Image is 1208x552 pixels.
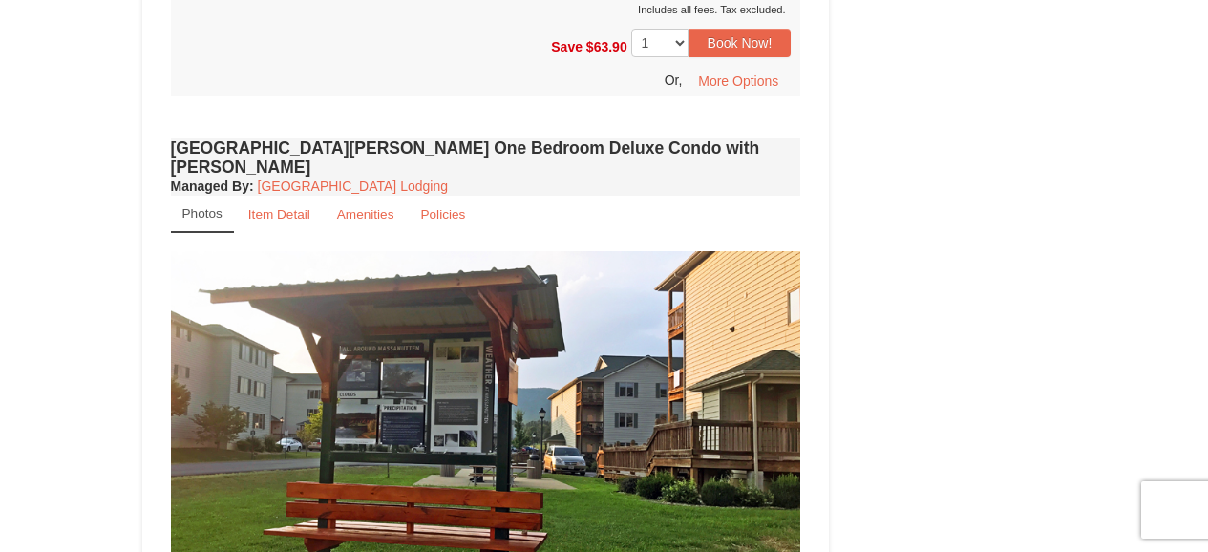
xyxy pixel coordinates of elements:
[689,29,792,57] button: Book Now!
[171,196,234,233] a: Photos
[420,207,465,222] small: Policies
[586,39,627,54] span: $63.90
[551,39,583,54] span: Save
[182,206,223,221] small: Photos
[408,196,477,233] a: Policies
[665,73,683,88] span: Or,
[171,179,249,194] span: Managed By
[248,207,310,222] small: Item Detail
[236,196,323,233] a: Item Detail
[686,67,791,96] button: More Options
[325,196,407,233] a: Amenities
[171,138,801,177] h4: [GEOGRAPHIC_DATA][PERSON_NAME] One Bedroom Deluxe Condo with [PERSON_NAME]
[171,179,254,194] strong: :
[337,207,394,222] small: Amenities
[258,179,448,194] a: [GEOGRAPHIC_DATA] Lodging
